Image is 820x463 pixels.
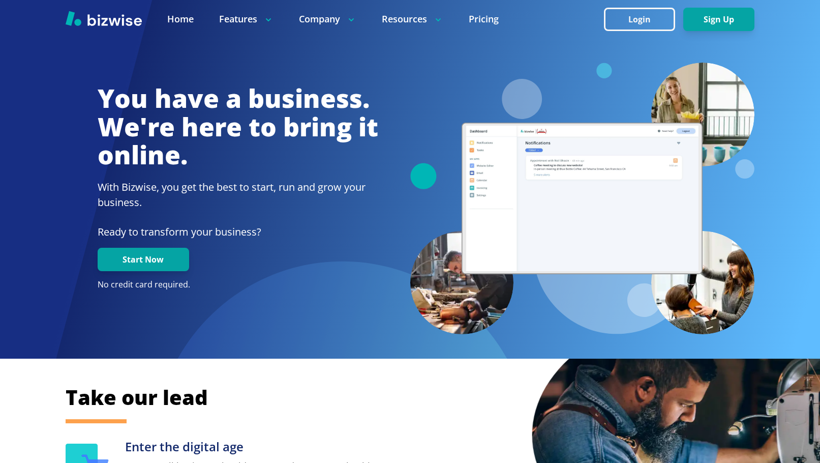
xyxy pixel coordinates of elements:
p: Features [219,13,274,25]
h2: Take our lead [66,384,754,411]
button: Start Now [98,248,189,271]
a: Login [604,15,683,24]
a: Home [167,13,194,25]
h2: With Bizwise, you get the best to start, run and grow your business. [98,180,378,210]
p: No credit card required. [98,279,378,291]
button: Sign Up [683,8,754,31]
img: Bizwise Logo [66,11,142,26]
p: Company [299,13,356,25]
p: Resources [382,13,443,25]
a: Pricing [469,13,499,25]
button: Login [604,8,675,31]
a: Start Now [98,255,189,265]
a: Sign Up [683,15,754,24]
p: Ready to transform your business? [98,224,378,240]
h3: Enter the digital age [125,439,410,455]
h1: You have a business. We're here to bring it online. [98,84,378,169]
